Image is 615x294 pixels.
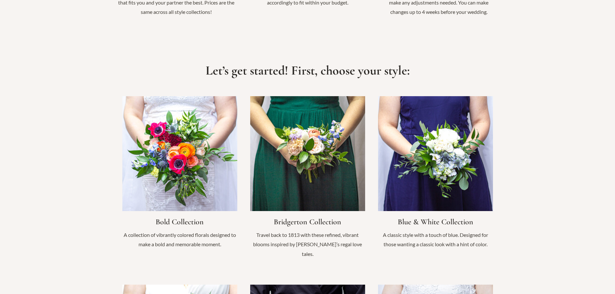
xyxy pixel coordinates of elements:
a: Infobox Link [250,96,365,265]
a: Infobox Link [378,96,493,256]
a: Infobox Link [122,96,237,256]
h2: Let’s get started! First, choose your style: [114,63,501,78]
